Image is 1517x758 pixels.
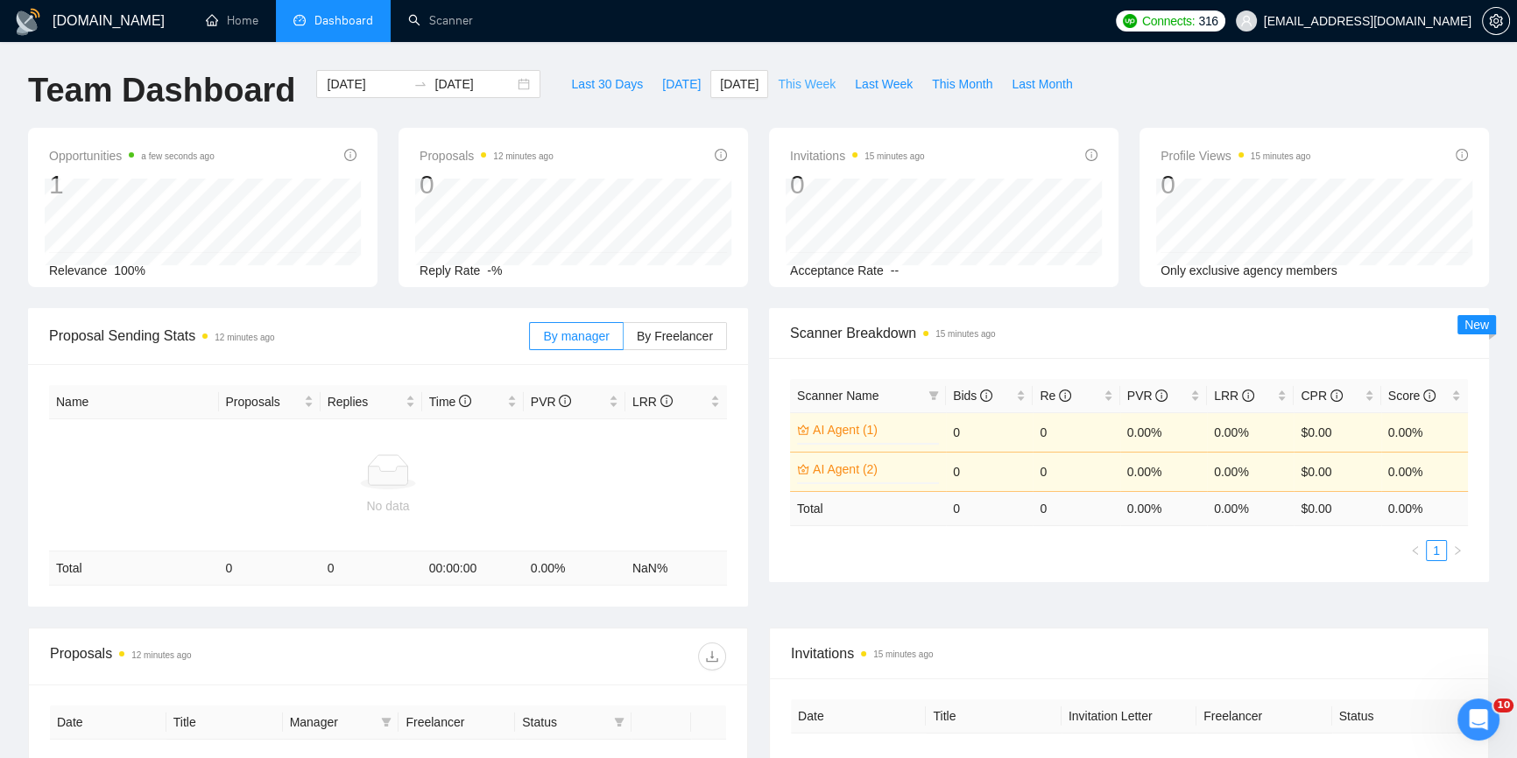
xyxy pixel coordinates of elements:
[293,14,306,26] span: dashboard
[1142,11,1195,31] span: Connects:
[226,392,300,411] span: Proposals
[1405,540,1426,561] li: Previous Page
[946,452,1033,491] td: 0
[922,70,1002,98] button: This Month
[1161,263,1337,277] span: Only exclusive agency members
[790,168,924,201] div: 0
[522,712,607,732] span: Status
[797,424,809,436] span: crown
[1330,390,1343,402] span: info-circle
[1381,412,1468,452] td: 0.00%
[1127,389,1168,403] span: PVR
[1207,412,1294,452] td: 0.00%
[377,709,395,735] span: filter
[219,551,321,586] td: 0
[429,395,471,409] span: Time
[662,74,701,94] span: [DATE]
[1085,149,1097,161] span: info-circle
[1123,14,1137,28] img: upwork-logo.png
[610,709,628,735] span: filter
[49,551,219,586] td: Total
[49,168,215,201] div: 1
[314,13,373,28] span: Dashboard
[49,145,215,166] span: Opportunities
[49,263,107,277] span: Relevance
[1464,318,1489,332] span: New
[790,263,884,277] span: Acceptance Rate
[1120,452,1207,491] td: 0.00%
[720,74,758,94] span: [DATE]
[813,460,935,479] a: AI Agent (2)
[1294,491,1380,525] td: $ 0.00
[1332,699,1467,733] th: Status
[49,385,219,419] th: Name
[791,699,926,733] th: Date
[561,70,653,98] button: Last 30 Days
[873,649,933,659] time: 15 minutes ago
[1427,541,1446,560] a: 1
[1410,545,1421,556] span: left
[1012,74,1072,94] span: Last Month
[1196,699,1331,733] th: Freelancer
[493,151,553,161] time: 12 minutes ago
[1388,389,1436,403] span: Score
[1482,7,1510,35] button: setting
[1198,11,1217,31] span: 316
[571,74,643,94] span: Last 30 Days
[1207,491,1294,525] td: 0.00 %
[1161,168,1310,201] div: 0
[653,70,710,98] button: [DATE]
[434,74,514,94] input: End date
[632,395,673,409] span: LRR
[1452,545,1463,556] span: right
[637,329,713,343] span: By Freelancer
[1447,540,1468,561] li: Next Page
[420,263,480,277] span: Reply Rate
[1423,390,1436,402] span: info-circle
[715,149,727,161] span: info-circle
[206,13,258,28] a: homeHome
[1120,491,1207,525] td: 0.00 %
[1251,151,1310,161] time: 15 minutes ago
[1426,540,1447,561] li: 1
[1483,14,1509,28] span: setting
[28,70,295,111] h1: Team Dashboard
[1447,540,1468,561] button: right
[413,77,427,91] span: to
[813,420,935,439] a: AI Agent (1)
[698,642,726,670] button: download
[946,412,1033,452] td: 0
[487,263,502,277] span: -%
[926,699,1061,733] th: Title
[710,70,768,98] button: [DATE]
[215,333,274,342] time: 12 minutes ago
[327,74,406,94] input: Start date
[543,329,609,343] span: By manager
[321,385,422,419] th: Replies
[1033,452,1119,491] td: 0
[531,395,572,409] span: PVR
[790,491,946,525] td: Total
[1493,698,1513,712] span: 10
[1482,14,1510,28] a: setting
[50,705,166,740] th: Date
[131,650,191,660] time: 12 minutes ago
[1062,699,1196,733] th: Invitation Letter
[699,649,725,663] span: download
[56,496,720,516] div: No data
[381,717,392,727] span: filter
[778,74,836,94] span: This Week
[1381,452,1468,491] td: 0.00%
[925,383,942,409] span: filter
[283,705,399,740] th: Manager
[1294,452,1380,491] td: $0.00
[290,712,375,732] span: Manager
[790,322,1468,344] span: Scanner Breakdown
[660,395,673,407] span: info-circle
[791,642,1467,664] span: Invitations
[141,151,214,161] time: a few seconds ago
[1240,15,1252,27] span: user
[1207,452,1294,491] td: 0.00%
[797,389,878,403] span: Scanner Name
[1405,540,1426,561] button: left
